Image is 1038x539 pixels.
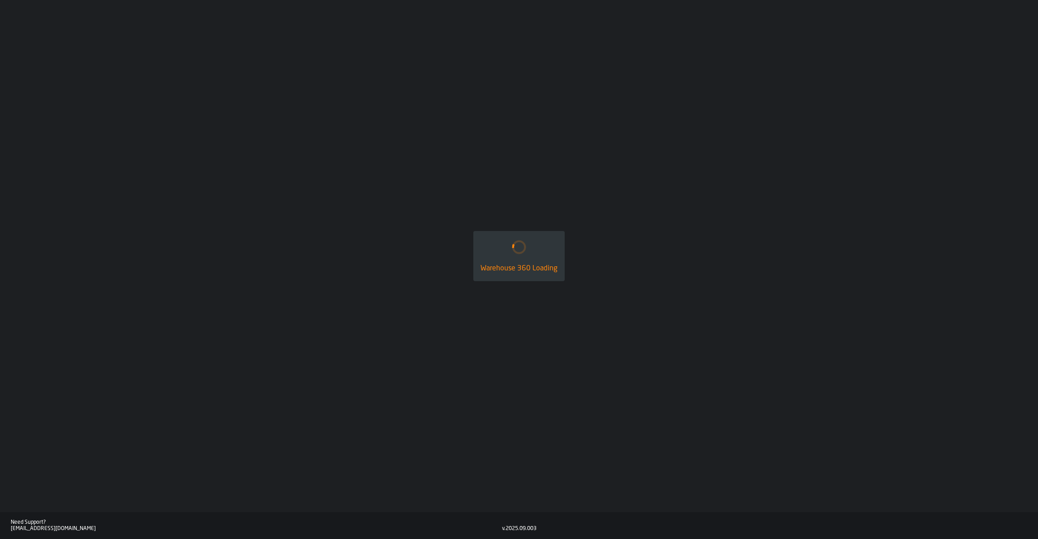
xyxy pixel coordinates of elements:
div: Need Support? [11,519,502,526]
div: [EMAIL_ADDRESS][DOMAIN_NAME] [11,526,502,532]
div: 2025.09.003 [506,526,536,532]
a: Need Support?[EMAIL_ADDRESS][DOMAIN_NAME] [11,519,502,532]
div: v. [502,526,506,532]
div: Warehouse 360 Loading [480,263,558,274]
